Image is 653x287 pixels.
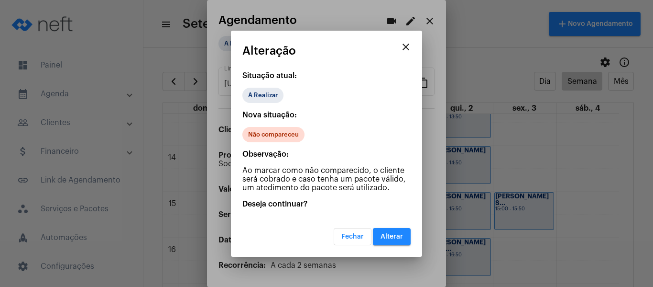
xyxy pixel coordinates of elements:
button: Alterar [373,228,411,245]
mat-chip: Não compareceu [242,127,305,142]
p: Situação atual: [242,71,411,80]
p: Observação: [242,150,411,159]
span: Alteração [242,45,296,57]
span: Alterar [381,233,403,240]
span: Fechar [341,233,364,240]
mat-chip: A Realizar [242,88,283,103]
button: Fechar [334,228,371,245]
p: Nova situação: [242,111,411,119]
p: Deseja continuar? [242,200,411,208]
mat-icon: close [400,41,412,53]
p: Ao marcar como não comparecido, o cliente será cobrado e caso tenha um pacote válido, um atedimen... [242,166,411,192]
